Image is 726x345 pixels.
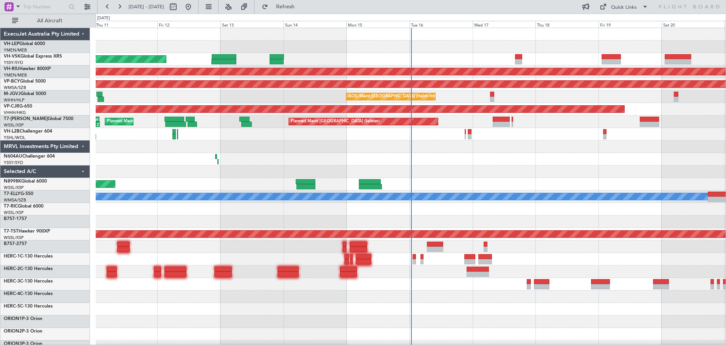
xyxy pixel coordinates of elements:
div: Quick Links [611,4,637,11]
button: Quick Links [596,1,652,13]
div: Sat 20 [662,21,725,28]
a: YSHL/WOL [4,135,25,140]
span: HERC-4 [4,292,20,296]
a: WMSA/SZB [4,197,26,203]
span: VP-CJR [4,104,19,109]
span: HERC-3 [4,279,20,284]
span: T7-RIC [4,204,18,209]
span: ORION1 [4,317,22,321]
a: WIHH/HLP [4,97,25,103]
span: T7-ELLY [4,192,20,196]
a: YSSY/SYD [4,160,23,165]
a: N8998KGlobal 6000 [4,179,47,184]
span: HERC-5 [4,304,20,309]
span: Refresh [270,4,301,9]
span: B757-2 [4,242,19,246]
a: B757-1757 [4,217,27,221]
button: All Aircraft [8,15,82,27]
span: ORION2 [4,329,22,334]
span: HERC-1 [4,254,20,259]
a: VHHH/HKG [4,110,26,116]
span: M-JGVJ [4,92,20,96]
a: VH-LEPGlobal 6000 [4,42,45,46]
a: HERC-4C-130 Hercules [4,292,53,296]
span: VH-VSK [4,54,20,59]
a: YSSY/SYD [4,60,23,66]
div: Planned Maint [GEOGRAPHIC_DATA] (Seletar) [291,116,380,127]
input: Trip Number [23,1,67,12]
span: All Aircraft [20,18,80,23]
span: [DATE] - [DATE] [129,3,164,10]
div: Planned Maint Dubai (Al Maktoum Intl) [107,116,181,127]
a: T7-ELLYG-550 [4,192,33,196]
a: WSSL/XSP [4,185,24,190]
div: Tue 16 [410,21,473,28]
a: YMEN/MEB [4,72,27,78]
span: HERC-2 [4,267,20,271]
span: VH-RIU [4,67,19,71]
a: WSSL/XSP [4,122,24,128]
a: HERC-3C-130 Hercules [4,279,53,284]
div: Fri 12 [157,21,220,28]
a: VH-RIUHawker 800XP [4,67,51,71]
a: N604AUChallenger 604 [4,154,55,159]
a: ORION2P-3 Orion [4,329,42,334]
span: T7-[PERSON_NAME] [4,117,48,121]
a: WSSL/XSP [4,210,24,215]
div: Sun 14 [284,21,347,28]
a: T7-TSTHawker 900XP [4,229,50,234]
div: AOG Maint [GEOGRAPHIC_DATA] (Halim Intl) [348,91,437,102]
span: B757-1 [4,217,19,221]
span: N8998K [4,179,21,184]
a: HERC-2C-130 Hercules [4,267,53,271]
div: Mon 15 [346,21,410,28]
a: ORION1P-3 Orion [4,317,42,321]
a: WSSL/XSP [4,235,24,240]
span: VH-LEP [4,42,19,46]
a: B757-2757 [4,242,27,246]
span: T7-TST [4,229,19,234]
span: VP-BCY [4,79,20,84]
a: YMEN/MEB [4,47,27,53]
a: VH-L2BChallenger 604 [4,129,52,134]
a: WMSA/SZB [4,85,26,91]
div: [DATE] [97,15,110,22]
div: Fri 19 [599,21,662,28]
div: Sat 13 [220,21,284,28]
a: VP-CJRG-650 [4,104,32,109]
div: Thu 11 [95,21,158,28]
a: VH-VSKGlobal Express XRS [4,54,62,59]
button: Refresh [258,1,304,13]
span: VH-L2B [4,129,20,134]
div: Wed 17 [473,21,536,28]
a: T7-RICGlobal 6000 [4,204,43,209]
a: HERC-1C-130 Hercules [4,254,53,259]
div: Thu 18 [535,21,599,28]
a: VP-BCYGlobal 5000 [4,79,46,84]
a: HERC-5C-130 Hercules [4,304,53,309]
span: N604AU [4,154,22,159]
a: T7-[PERSON_NAME]Global 7500 [4,117,73,121]
a: M-JGVJGlobal 5000 [4,92,46,96]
